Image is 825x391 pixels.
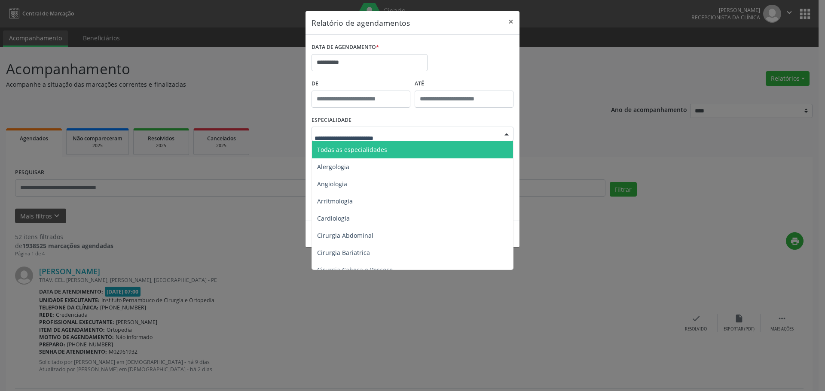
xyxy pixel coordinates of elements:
button: Close [502,11,519,32]
label: DATA DE AGENDAMENTO [312,41,379,54]
span: Alergologia [317,163,349,171]
span: Todas as especialidades [317,145,387,154]
span: Angiologia [317,180,347,188]
span: Cardiologia [317,214,350,222]
label: De [312,77,410,91]
label: ESPECIALIDADE [312,114,351,127]
span: Cirurgia Cabeça e Pescoço [317,266,393,274]
span: Cirurgia Abdominal [317,231,373,239]
label: ATÉ [415,77,513,91]
span: Arritmologia [317,197,353,205]
span: Cirurgia Bariatrica [317,249,370,257]
h5: Relatório de agendamentos [312,17,410,28]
